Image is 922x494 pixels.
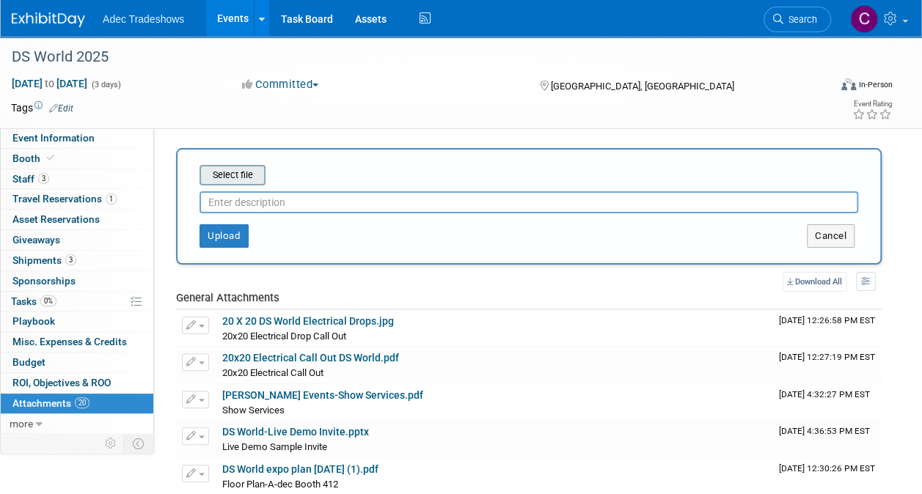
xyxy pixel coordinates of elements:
[11,100,73,115] td: Tags
[1,210,153,229] a: Asset Reservations
[10,418,33,430] span: more
[779,463,875,473] span: Upload Timestamp
[222,331,346,342] span: 20x20 Electrical Drop Call Out
[12,213,100,225] span: Asset Reservations
[1,251,153,270] a: Shipments3
[773,384,882,421] td: Upload Timestamp
[90,80,121,89] span: (3 days)
[12,275,76,287] span: Sponsorships
[43,78,56,89] span: to
[12,315,55,327] span: Playbook
[1,149,153,169] a: Booth
[7,44,817,70] div: DS World 2025
[176,291,279,304] span: General Attachments
[1,311,153,331] a: Playbook
[1,373,153,393] a: ROI, Objectives & ROO
[222,389,423,401] a: [PERSON_NAME] Events-Show Services.pdf
[1,353,153,372] a: Budget
[222,463,378,475] a: DS World expo plan [DATE] (1).pdf
[12,254,76,266] span: Shipments
[222,479,338,490] span: Floor Plan-A-dec Booth 412
[852,100,892,108] div: Event Rating
[773,421,882,457] td: Upload Timestamp
[11,77,88,90] span: [DATE] [DATE]
[40,295,56,306] span: 0%
[779,426,870,436] span: Upload Timestamp
[49,103,73,114] a: Edit
[764,76,893,98] div: Event Format
[222,405,285,416] span: Show Services
[773,347,882,383] td: Upload Timestamp
[222,315,394,327] a: 20 X 20 DS World Electrical Drops.jpg
[200,191,858,213] input: Enter description
[551,81,734,92] span: [GEOGRAPHIC_DATA], [GEOGRAPHIC_DATA]
[12,377,111,388] span: ROI, Objectives & ROO
[1,169,153,189] a: Staff3
[47,154,54,162] i: Booth reservation complete
[12,173,49,185] span: Staff
[1,292,153,311] a: Tasks0%
[222,426,369,438] a: DS World-Live Demo Invite.pptx
[783,14,817,25] span: Search
[75,397,89,408] span: 20
[12,12,85,27] img: ExhibitDay
[12,234,60,246] span: Giveaways
[103,13,184,25] span: Adec Tradeshows
[779,352,875,362] span: Upload Timestamp
[98,434,124,453] td: Personalize Event Tab Strip
[12,152,57,164] span: Booth
[11,295,56,307] span: Tasks
[1,128,153,148] a: Event Information
[850,5,878,33] img: Carol Schmidlin
[222,441,327,452] span: Live Demo Sample Invite
[12,132,95,144] span: Event Information
[858,79,893,90] div: In-Person
[1,271,153,291] a: Sponsorships
[12,356,45,368] span: Budget
[773,310,882,347] td: Upload Timestamp
[779,389,870,399] span: Upload Timestamp
[1,394,153,413] a: Attachments20
[12,336,127,347] span: Misc. Expenses & Credits
[12,397,89,409] span: Attachments
[1,189,153,209] a: Travel Reservations1
[12,193,117,204] span: Travel Reservations
[222,352,399,364] a: 20x20 Electrical Call Out DS World.pdf
[764,7,831,32] a: Search
[106,193,117,204] span: 1
[1,230,153,250] a: Giveaways
[807,224,855,248] button: Cancel
[200,224,249,248] button: Upload
[124,434,154,453] td: Toggle Event Tabs
[1,332,153,352] a: Misc. Expenses & Credits
[779,315,875,325] span: Upload Timestamp
[65,254,76,265] span: 3
[237,77,324,92] button: Committed
[222,367,323,378] span: 20x20 Electrical Call Out
[841,78,856,90] img: Format-Inperson.png
[38,173,49,184] span: 3
[1,414,153,434] a: more
[783,272,846,292] a: Download All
